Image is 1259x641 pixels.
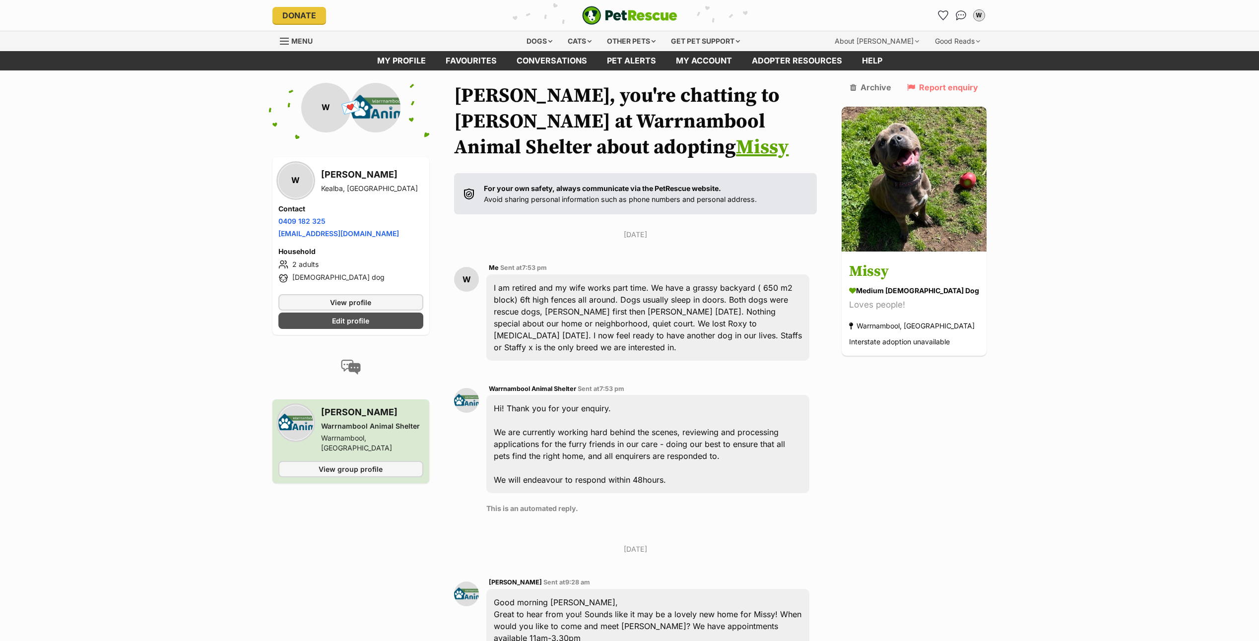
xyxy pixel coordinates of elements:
[454,229,817,240] p: [DATE]
[578,385,624,392] span: Sent at
[935,7,951,23] a: Favourites
[828,31,926,51] div: About [PERSON_NAME]
[907,83,978,92] a: Report enquiry
[486,274,809,361] div: I am retired and my wife works part time. We have a grassy backyard ( 650 m2 block) 6ft high fenc...
[332,316,369,326] span: Edit profile
[340,97,362,118] span: 💌
[278,204,424,214] h4: Contact
[507,51,597,70] a: conversations
[278,294,424,311] a: View profile
[319,464,383,474] span: View group profile
[291,37,313,45] span: Menu
[928,31,987,51] div: Good Reads
[330,297,371,308] span: View profile
[565,578,590,586] span: 9:28 am
[341,360,361,375] img: conversation-icon-4a6f8262b818ee0b60e3300018af0b2d0b884aa5de6e9bcb8d3d4eeb1a70a7c4.svg
[597,51,666,70] a: Pet alerts
[842,107,987,252] img: Missy
[278,163,313,198] div: W
[351,83,400,132] img: Warrnambool Animal Shelter profile pic
[301,83,351,132] div: W
[582,6,677,25] img: logo-e224e6f780fb5917bec1dbf3a21bbac754714ae5b6737aabdf751b685950b380.svg
[956,10,966,20] img: chat-41dd97257d64d25036548639549fe6c8038ab92f7586957e7f3b1b290dea8141.svg
[278,461,424,477] a: View group profile
[278,258,424,270] li: 2 adults
[842,253,987,356] a: Missy medium [DEMOGRAPHIC_DATA] Dog Loves people! Warrnambool, [GEOGRAPHIC_DATA] Interstate adopt...
[486,395,809,493] div: Hi! Thank you for your enquiry. We are currently working hard behind the scenes, reviewing and pr...
[454,83,817,160] h1: [PERSON_NAME], you're chatting to [PERSON_NAME] at Warrnambool Animal Shelter about adopting
[321,184,418,193] div: Kealba, [GEOGRAPHIC_DATA]
[278,405,313,440] img: Warrnambool Animal Shelter profile pic
[849,337,950,346] span: Interstate adoption unavailable
[489,385,576,392] span: Warrnambool Animal Shelter
[935,7,987,23] ul: Account quick links
[321,433,424,453] div: Warrnambool, [GEOGRAPHIC_DATA]
[600,31,663,51] div: Other pets
[454,267,479,292] div: W
[852,51,892,70] a: Help
[543,578,590,586] span: Sent at
[582,6,677,25] a: PetRescue
[278,247,424,256] h4: Household
[849,260,979,283] h3: Missy
[486,503,809,513] p: This is an automated reply.
[850,83,891,92] a: Archive
[489,578,542,586] span: [PERSON_NAME]
[272,7,326,24] a: Donate
[454,581,479,606] img: Alicia franklin profile pic
[849,319,975,332] div: Warrnambool, [GEOGRAPHIC_DATA]
[849,298,979,312] div: Loves people!
[278,229,399,238] a: [EMAIL_ADDRESS][DOMAIN_NAME]
[520,31,559,51] div: Dogs
[367,51,436,70] a: My profile
[454,544,817,554] p: [DATE]
[599,385,624,392] span: 7:53 pm
[664,31,747,51] div: Get pet support
[736,135,789,160] a: Missy
[489,264,499,271] span: Me
[500,264,547,271] span: Sent at
[974,10,984,20] div: W
[953,7,969,23] a: Conversations
[522,264,547,271] span: 7:53 pm
[742,51,852,70] a: Adopter resources
[971,7,987,23] button: My account
[666,51,742,70] a: My account
[321,168,418,182] h3: [PERSON_NAME]
[849,285,979,296] div: medium [DEMOGRAPHIC_DATA] Dog
[561,31,598,51] div: Cats
[484,183,757,204] p: Avoid sharing personal information such as phone numbers and personal address.
[280,31,320,49] a: Menu
[454,388,479,413] img: Warrnambool Animal Shelter profile pic
[278,217,326,225] a: 0409 182 325
[484,184,721,192] strong: For your own safety, always communicate via the PetRescue website.
[436,51,507,70] a: Favourites
[278,313,424,329] a: Edit profile
[278,272,424,284] li: [DEMOGRAPHIC_DATA] dog
[321,421,424,431] div: Warrnambool Animal Shelter
[321,405,424,419] h3: [PERSON_NAME]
